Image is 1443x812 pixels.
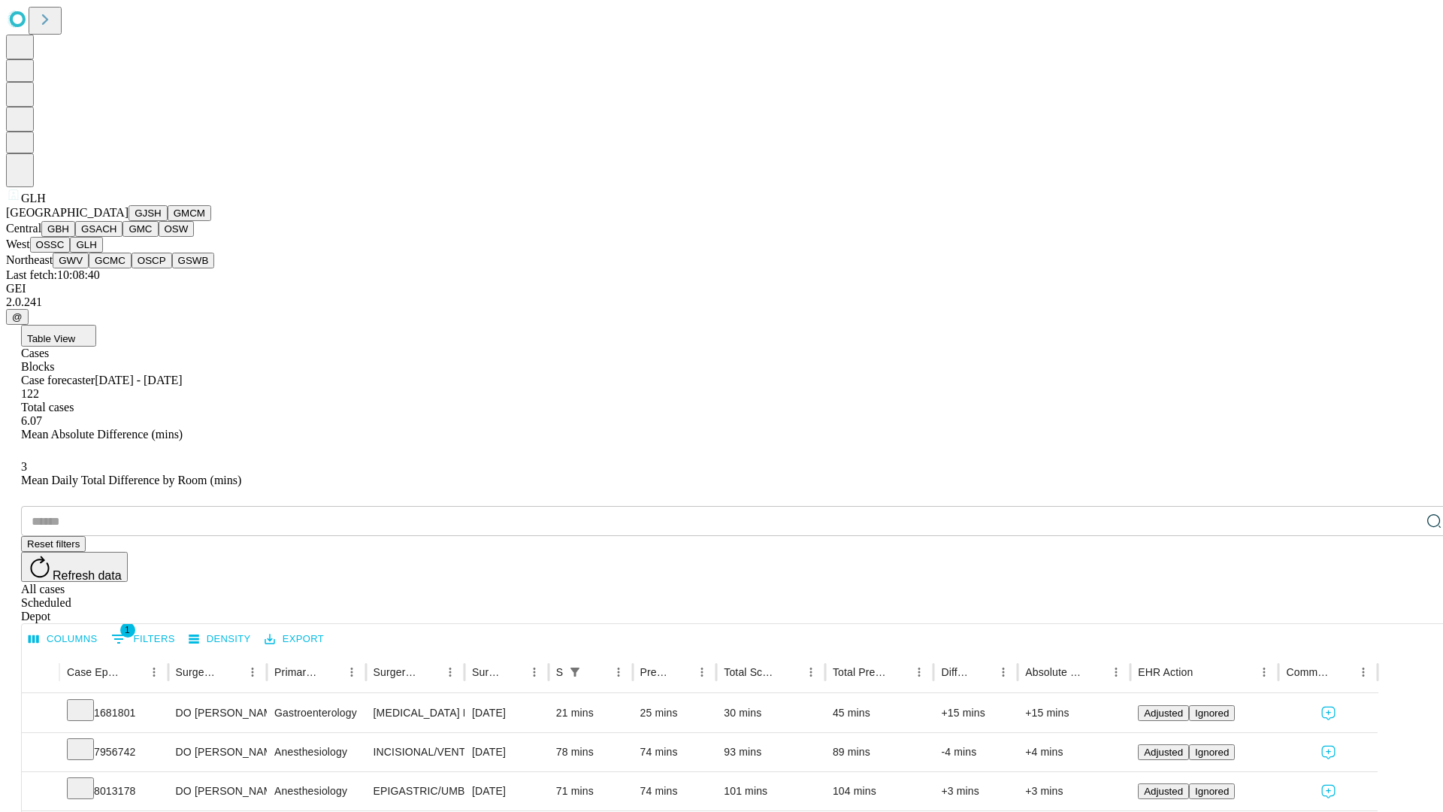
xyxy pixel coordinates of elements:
span: 122 [21,387,39,400]
div: 30 mins [724,694,818,732]
button: Menu [1106,662,1127,683]
button: Ignored [1189,744,1235,760]
button: GMCM [168,205,211,221]
div: +3 mins [941,772,1010,810]
button: Sort [587,662,608,683]
button: Export [261,628,328,651]
button: Sort [503,662,524,683]
button: Menu [691,662,712,683]
button: Sort [1085,662,1106,683]
div: EHR Action [1138,666,1193,678]
button: Expand [29,779,52,805]
button: Table View [21,325,96,347]
button: Sort [221,662,242,683]
span: [GEOGRAPHIC_DATA] [6,206,129,219]
span: West [6,238,30,250]
button: GWV [53,253,89,268]
div: [DATE] [472,733,541,771]
button: Menu [1353,662,1374,683]
button: OSCP [132,253,172,268]
span: Adjusted [1144,707,1183,719]
button: Ignored [1189,705,1235,721]
button: Sort [123,662,144,683]
div: Predicted In Room Duration [640,666,670,678]
div: Primary Service [274,666,318,678]
div: 21 mins [556,694,625,732]
span: Mean Daily Total Difference by Room (mins) [21,474,241,486]
button: GJSH [129,205,168,221]
button: OSW [159,221,195,237]
div: EPIGASTRIC/UMBILICAL [MEDICAL_DATA] INITIAL < 3 CM INCARCERATED/STRANGULATED [374,772,457,810]
span: Refresh data [53,569,122,582]
div: DO [PERSON_NAME] Do [176,772,259,810]
div: GEI [6,282,1437,295]
div: Surgery Date [472,666,501,678]
div: [MEDICAL_DATA] FLEXIBLE PROXIMAL DIAGNOSTIC [374,694,457,732]
button: Sort [670,662,691,683]
div: 101 mins [724,772,818,810]
span: Adjusted [1144,747,1183,758]
div: 89 mins [833,733,927,771]
div: 74 mins [640,733,709,771]
span: Ignored [1195,747,1229,758]
button: Menu [440,662,461,683]
div: Comments [1286,666,1330,678]
button: Menu [242,662,263,683]
div: Surgery Name [374,666,417,678]
span: 3 [21,460,27,473]
div: Total Scheduled Duration [724,666,778,678]
div: 45 mins [833,694,927,732]
button: Adjusted [1138,705,1189,721]
div: Total Predicted Duration [833,666,887,678]
div: 1 active filter [564,662,585,683]
button: Expand [29,740,52,766]
button: Sort [888,662,909,683]
div: Gastroenterology [274,694,358,732]
button: Sort [779,662,800,683]
span: Ignored [1195,786,1229,797]
div: 7956742 [67,733,161,771]
button: Menu [993,662,1014,683]
span: Northeast [6,253,53,266]
button: Sort [419,662,440,683]
button: @ [6,309,29,325]
button: GSWB [172,253,215,268]
button: Menu [608,662,629,683]
div: Surgeon Name [176,666,219,678]
button: Ignored [1189,783,1235,799]
div: DO [PERSON_NAME] B Do [176,694,259,732]
button: Menu [524,662,545,683]
span: GLH [21,192,46,205]
div: [DATE] [472,694,541,732]
span: Table View [27,333,75,344]
span: Case forecaster [21,374,95,386]
span: Total cases [21,401,74,414]
div: Case Epic Id [67,666,121,678]
button: Sort [1194,662,1215,683]
div: 1681801 [67,694,161,732]
div: 8013178 [67,772,161,810]
div: 25 mins [640,694,709,732]
button: Show filters [564,662,585,683]
div: [DATE] [472,772,541,810]
div: 71 mins [556,772,625,810]
div: 74 mins [640,772,709,810]
div: -4 mins [941,733,1010,771]
button: Refresh data [21,552,128,582]
button: Reset filters [21,536,86,552]
span: 6.07 [21,414,42,427]
button: Sort [1332,662,1353,683]
button: Menu [144,662,165,683]
div: Difference [941,666,970,678]
div: +15 mins [1025,694,1123,732]
button: OSSC [30,237,71,253]
button: Expand [29,701,52,727]
button: Menu [1254,662,1275,683]
button: Adjusted [1138,783,1189,799]
button: Menu [909,662,930,683]
div: 78 mins [556,733,625,771]
div: +3 mins [1025,772,1123,810]
span: Mean Absolute Difference (mins) [21,428,183,441]
div: Absolute Difference [1025,666,1083,678]
div: +15 mins [941,694,1010,732]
